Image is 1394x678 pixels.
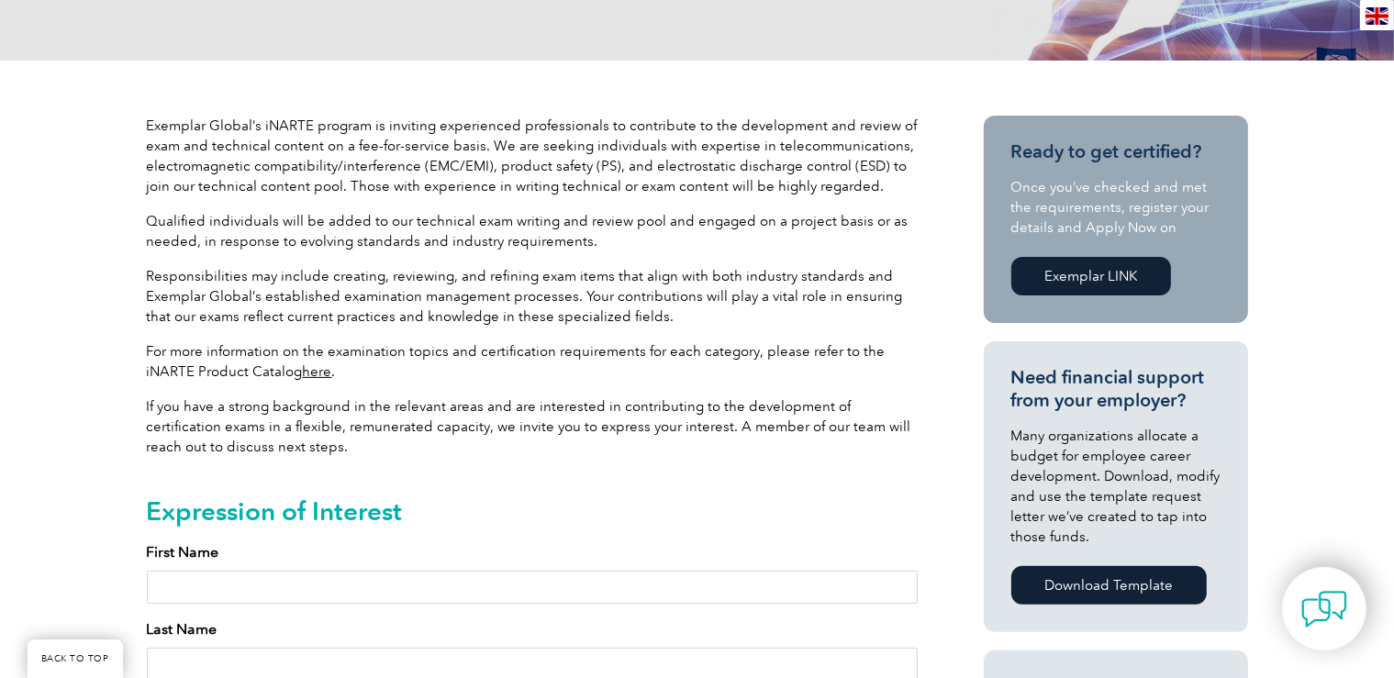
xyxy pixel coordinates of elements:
h3: Need financial support from your employer? [1011,366,1221,412]
p: For more information on the examination topics and certification requirements for each category, ... [147,341,918,382]
label: First Name [147,541,219,563]
a: BACK TO TOP [28,639,123,678]
img: en [1366,7,1388,25]
p: Qualified individuals will be added to our technical exam writing and review pool and engaged on ... [147,211,918,251]
img: contact-chat.png [1301,586,1347,632]
p: Once you’ve checked and met the requirements, register your details and Apply Now on [1011,177,1221,238]
a: Download Template [1011,566,1207,605]
p: Exemplar Global’s iNARTE program is inviting experienced professionals to contribute to the devel... [147,116,918,196]
p: If you have a strong background in the relevant areas and are interested in contributing to the d... [147,396,918,457]
p: Responsibilities may include creating, reviewing, and refining exam items that align with both in... [147,266,918,327]
p: Many organizations allocate a budget for employee career development. Download, modify and use th... [1011,426,1221,547]
h3: Ready to get certified? [1011,140,1221,163]
a: here [303,363,332,380]
a: Exemplar LINK [1011,257,1171,295]
h2: Expression of Interest [147,496,918,526]
label: Last Name [147,618,217,640]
